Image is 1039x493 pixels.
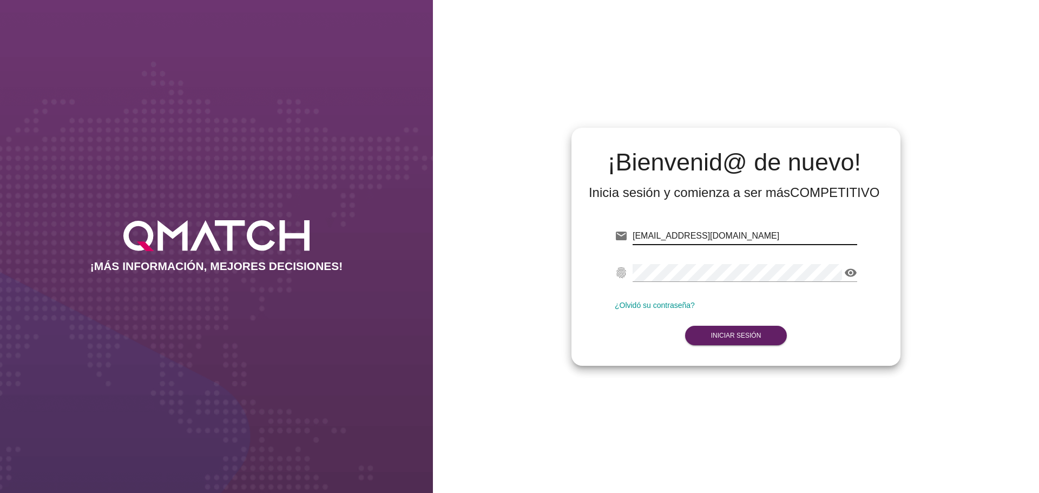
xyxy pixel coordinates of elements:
[685,326,787,345] button: Iniciar Sesión
[790,185,879,200] strong: COMPETITIVO
[589,149,880,175] h2: ¡Bienvenid@ de nuevo!
[589,184,880,201] div: Inicia sesión y comienza a ser más
[711,332,761,339] strong: Iniciar Sesión
[615,301,695,310] a: ¿Olvidó su contraseña?
[90,260,343,273] h2: ¡MÁS INFORMACIÓN, MEJORES DECISIONES!
[844,266,857,279] i: visibility
[633,227,857,245] input: E-mail
[615,229,628,242] i: email
[615,266,628,279] i: fingerprint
